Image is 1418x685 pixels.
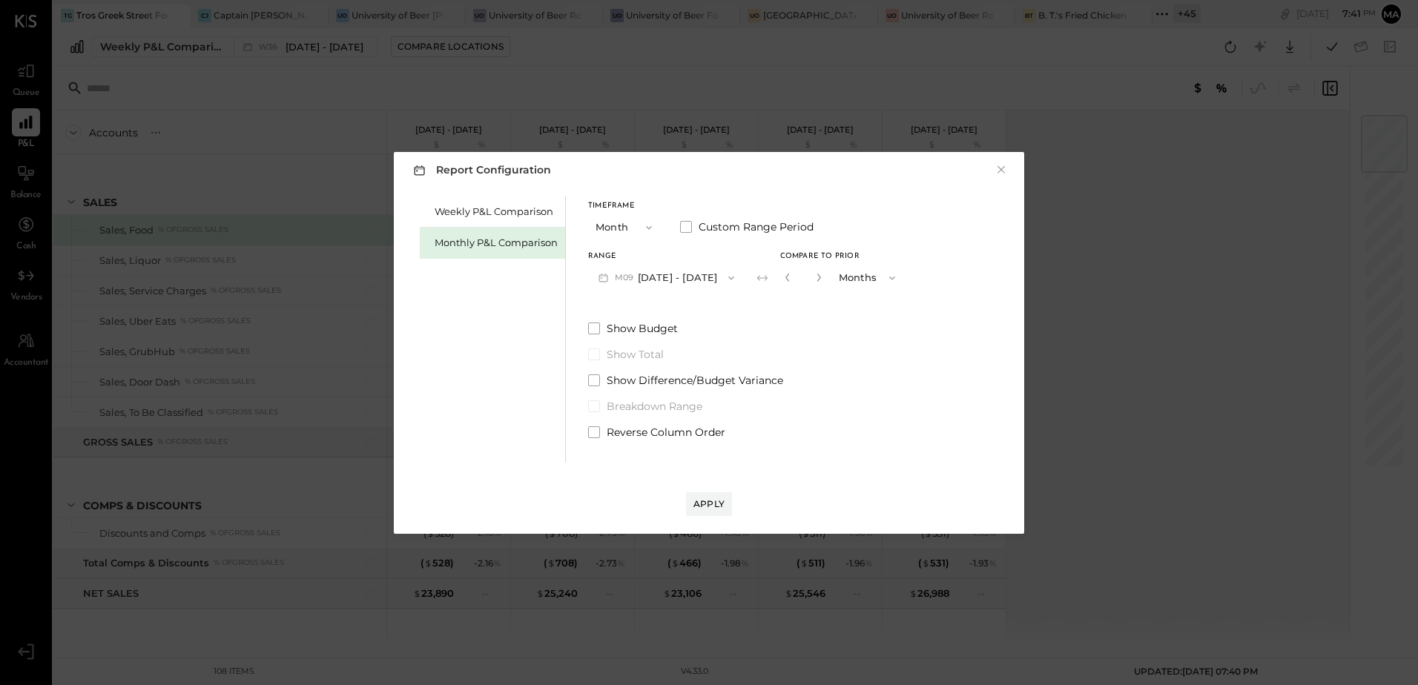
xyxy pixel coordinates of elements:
button: M09[DATE] - [DATE] [588,264,745,291]
span: Custom Range Period [699,219,814,234]
span: Compare to Prior [780,253,860,260]
button: Month [588,214,662,241]
div: Monthly P&L Comparison [435,236,558,250]
div: Range [588,253,745,260]
div: Weekly P&L Comparison [435,205,558,219]
div: Apply [693,497,725,510]
span: Show Difference/Budget Variance [607,373,783,388]
div: Timeframe [588,202,662,210]
h3: Report Configuration [410,161,551,179]
span: Reverse Column Order [607,425,725,440]
span: Show Total [607,347,664,362]
button: Months [831,264,906,291]
span: M09 [615,272,638,284]
button: × [995,162,1008,177]
span: Breakdown Range [607,399,702,414]
span: Show Budget [607,321,678,336]
button: Apply [686,492,732,516]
